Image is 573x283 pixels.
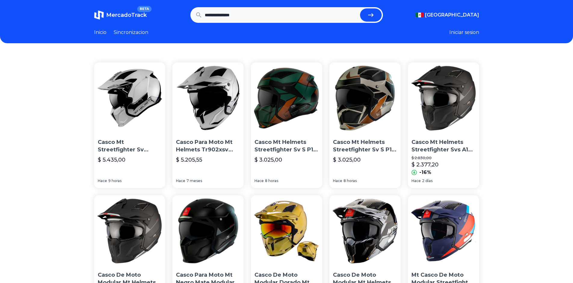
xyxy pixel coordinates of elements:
p: Casco Mt Helmets Streetfighter Sv S P1r B9 Matt [333,138,397,154]
p: $ 3.025,00 [254,156,282,164]
button: [GEOGRAPHIC_DATA] [415,11,479,19]
img: Casco De Moto Modular Dorado Mt Helmets Streetfighter Sv Ece [251,195,322,266]
button: Iniciar sesion [449,29,479,36]
span: Hace [98,178,107,183]
p: Casco Mt Helmets Streetfighter Sv S P1r A9 Gloss [254,138,319,154]
p: $ 3.025,00 [333,156,361,164]
span: Hace [176,178,185,183]
p: Casco Mt Streetfighter Sv Chromed A2 Plata [98,138,162,154]
img: Casco Para Moto Mt Negro Mate Modular Streetfighter A1 [172,195,244,266]
img: Mt Casco De Moto Modular Streetfighter Sv Helmets Ece [408,195,479,266]
a: Sincronizacion [114,29,148,36]
img: MercadoTrack [94,10,104,20]
a: Casco Mt Helmets Streetfighter Sv S P1r B9 MattCasco Mt Helmets Streetfighter Sv S P1r B9 Matt$ 3... [329,62,401,188]
p: $ 2.830,00 [411,156,476,160]
span: BETA [137,6,151,12]
a: Casco Para Moto Mt Helmets Tr902xsv Streetfighter Chromed A2Casco Para Moto Mt Helmets Tr902xsv S... [172,62,244,188]
p: Casco Para Moto Mt Helmets Tr902xsv Streetfighter Chromed A2 [176,138,240,154]
a: Inicio [94,29,106,36]
p: -16% [419,169,431,176]
span: 9 horas [108,178,122,183]
img: Casco Para Moto Mt Helmets Tr902xsv Streetfighter Chromed A2 [172,62,244,134]
p: $ 2.377,20 [411,160,439,169]
img: Casco Mt Helmets Streetfighter Svs A1 Negro De Moto Modular [408,62,479,134]
a: Casco Mt Streetfighter Sv Chromed A2 PlataCasco Mt Streetfighter Sv Chromed A2 Plata$ 5.435,00Hac... [94,62,165,188]
span: 8 horas [265,178,278,183]
img: Casco Mt Helmets Streetfighter Sv S P1r B9 Matt [329,62,401,134]
span: 7 meses [186,178,202,183]
span: [GEOGRAPHIC_DATA] [425,11,479,19]
p: Casco Mt Helmets Streetfighter Svs A1 Negro De Moto Modular [411,138,476,154]
span: 8 horas [343,178,357,183]
span: Hace [333,178,342,183]
img: Casco De Moto Modular Mt Helmets Streetfighter Svs A1 Negro [94,195,165,266]
a: MercadoTrackBETA [94,10,147,20]
img: Mexico [415,13,424,17]
img: Casco De Moto Modular Mt Helmets Streetfighter Sv Ece [329,195,401,266]
img: Casco Mt Helmets Streetfighter Sv S P1r A9 Gloss [251,62,322,134]
a: Casco Mt Helmets Streetfighter Svs A1 Negro De Moto ModularCasco Mt Helmets Streetfighter Svs A1 ... [408,62,479,188]
p: $ 5.435,00 [98,156,125,164]
span: 2 días [422,178,433,183]
img: Casco Mt Streetfighter Sv Chromed A2 Plata [94,62,165,134]
span: Hace [254,178,264,183]
a: Casco Mt Helmets Streetfighter Sv S P1r A9 GlossCasco Mt Helmets Streetfighter Sv S P1r A9 Gloss$... [251,62,322,188]
p: $ 5.205,55 [176,156,202,164]
span: MercadoTrack [106,12,147,18]
span: Hace [411,178,421,183]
